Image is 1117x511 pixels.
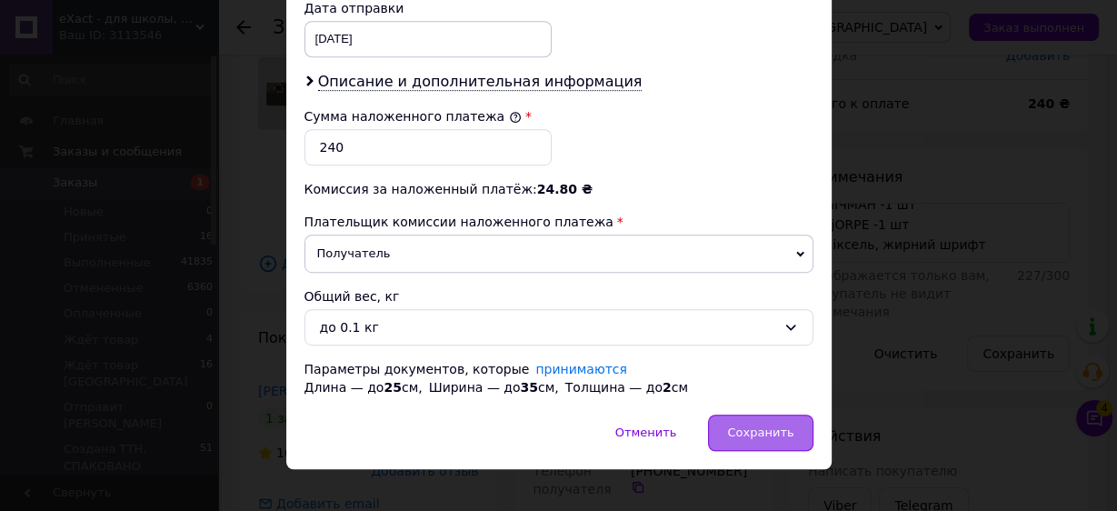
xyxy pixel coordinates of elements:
span: Описание и дополнительная информация [318,73,643,91]
span: Отменить [615,426,677,439]
div: Комиссия за наложенный платёж: [304,180,813,198]
div: Параметры документов, которые Длина — до см, Ширина — до см, Толщина — до см [304,360,813,396]
div: Общий вес, кг [304,287,813,306]
span: 24.80 ₴ [537,182,593,196]
span: 35 [521,380,538,395]
span: 25 [384,380,401,395]
a: принимаются [535,362,627,376]
span: Сохранить [727,426,793,439]
label: Сумма наложенного платежа [304,109,522,124]
span: Получатель [304,235,813,273]
span: Плательщик комиссии наложенного платежа [304,215,613,229]
div: до 0.1 кг [320,317,776,337]
span: 2 [663,380,672,395]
